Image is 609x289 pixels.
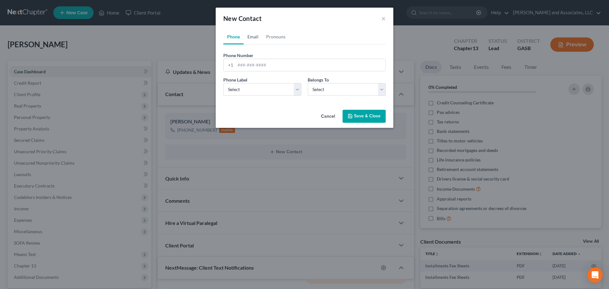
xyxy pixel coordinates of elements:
[223,29,244,44] a: Phone
[223,53,253,58] span: Phone Number
[223,77,247,82] span: Phone Label
[262,29,289,44] a: Pronouns
[308,77,329,82] span: Belongs To
[235,59,385,71] input: ###-###-####
[343,110,386,123] button: Save & Close
[223,15,262,22] span: New Contact
[587,267,603,283] div: Open Intercom Messenger
[244,29,262,44] a: Email
[224,59,235,71] div: +1
[381,15,386,22] button: ×
[316,110,340,123] button: Cancel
